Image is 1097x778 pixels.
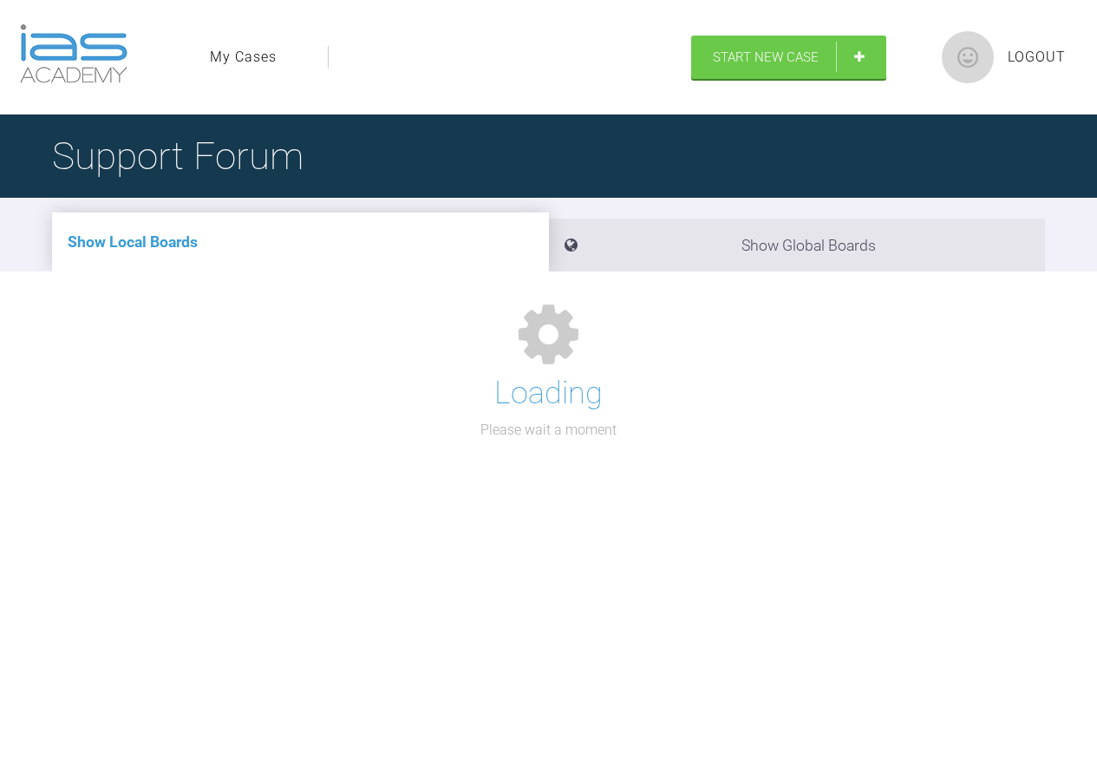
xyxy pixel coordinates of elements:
[480,419,617,441] p: Please wait a moment
[210,46,277,69] a: My Cases
[549,219,1046,271] li: Show Global Boards
[20,24,127,83] img: logo-light.3e3ef733.png
[52,126,304,186] h1: Support Forum
[713,49,819,65] span: Start New Case
[942,31,994,83] img: profile.png
[691,36,886,79] a: Start New Case
[1008,46,1066,69] a: Logout
[494,369,603,419] h1: Loading
[52,212,549,271] li: Show Local Boards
